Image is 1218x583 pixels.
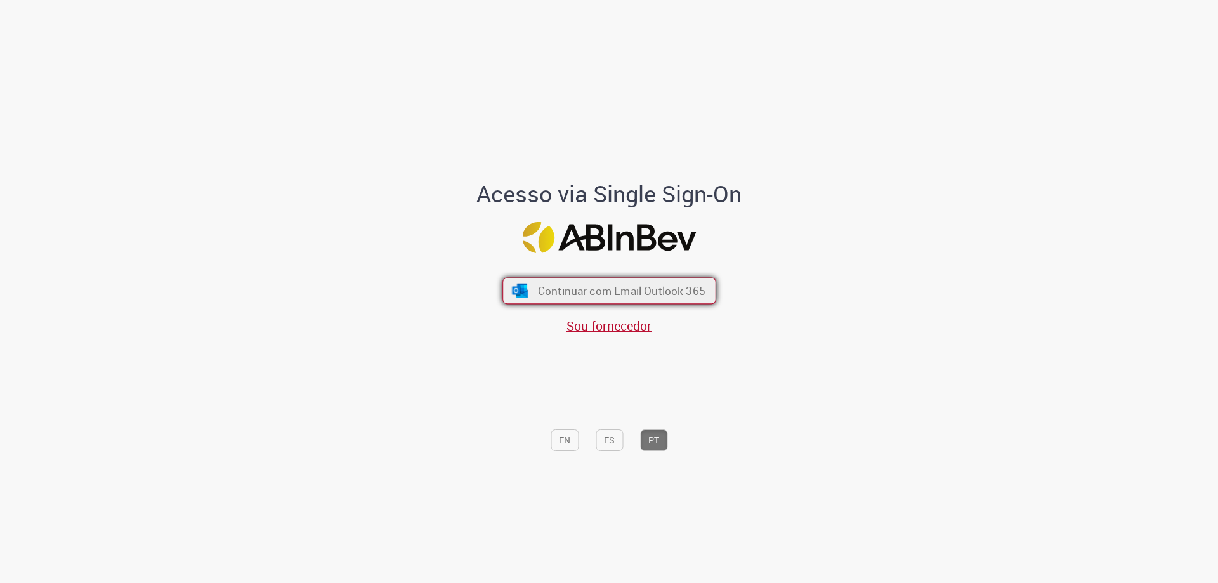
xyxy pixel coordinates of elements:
h1: Acesso via Single Sign-On [433,181,785,207]
button: ES [596,429,623,451]
button: ícone Azure/Microsoft 360 Continuar com Email Outlook 365 [502,278,716,305]
img: Logo ABInBev [522,222,696,253]
button: EN [551,429,579,451]
button: PT [640,429,667,451]
a: Sou fornecedor [566,317,652,334]
img: ícone Azure/Microsoft 360 [511,284,529,298]
span: Continuar com Email Outlook 365 [537,284,705,298]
